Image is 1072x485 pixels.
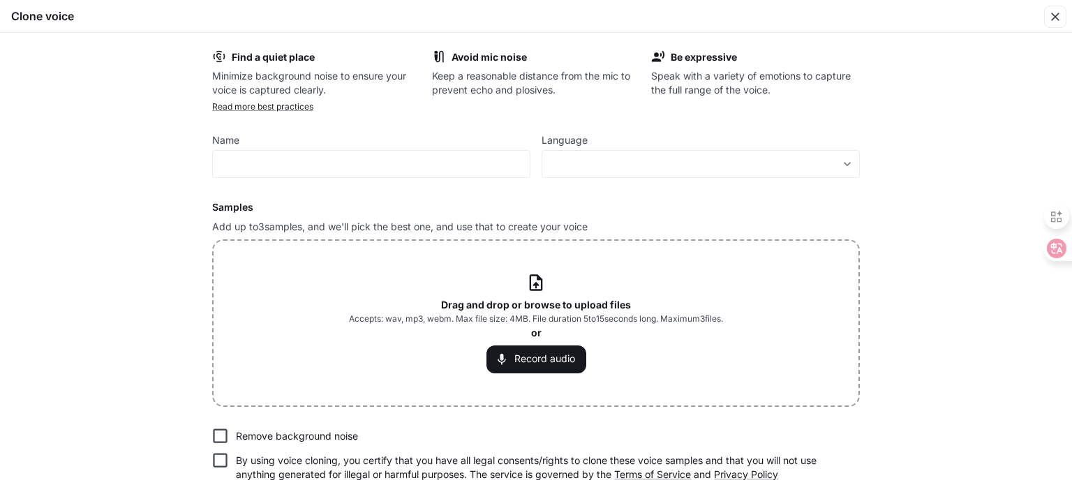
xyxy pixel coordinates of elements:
[441,299,631,311] b: Drag and drop or browse to upload files
[614,468,691,480] a: Terms of Service
[236,454,849,482] p: By using voice cloning, you certify that you have all legal consents/rights to clone these voice ...
[212,200,860,214] h6: Samples
[651,69,860,97] p: Speak with a variety of emotions to capture the full range of the voice.
[542,157,859,171] div: ​
[349,312,723,326] span: Accepts: wav, mp3, webm. Max file size: 4MB. File duration 5 to 15 seconds long. Maximum 3 files.
[232,51,315,63] b: Find a quiet place
[11,8,74,24] h5: Clone voice
[236,429,358,443] p: Remove background noise
[212,69,421,97] p: Minimize background noise to ensure your voice is captured clearly.
[714,468,778,480] a: Privacy Policy
[212,101,313,112] a: Read more best practices
[212,135,239,145] p: Name
[452,51,527,63] b: Avoid mic noise
[671,51,737,63] b: Be expressive
[486,345,586,373] button: Record audio
[212,220,860,234] p: Add up to 3 samples, and we'll pick the best one, and use that to create your voice
[531,327,542,338] b: or
[432,69,641,97] p: Keep a reasonable distance from the mic to prevent echo and plosives.
[542,135,588,145] p: Language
